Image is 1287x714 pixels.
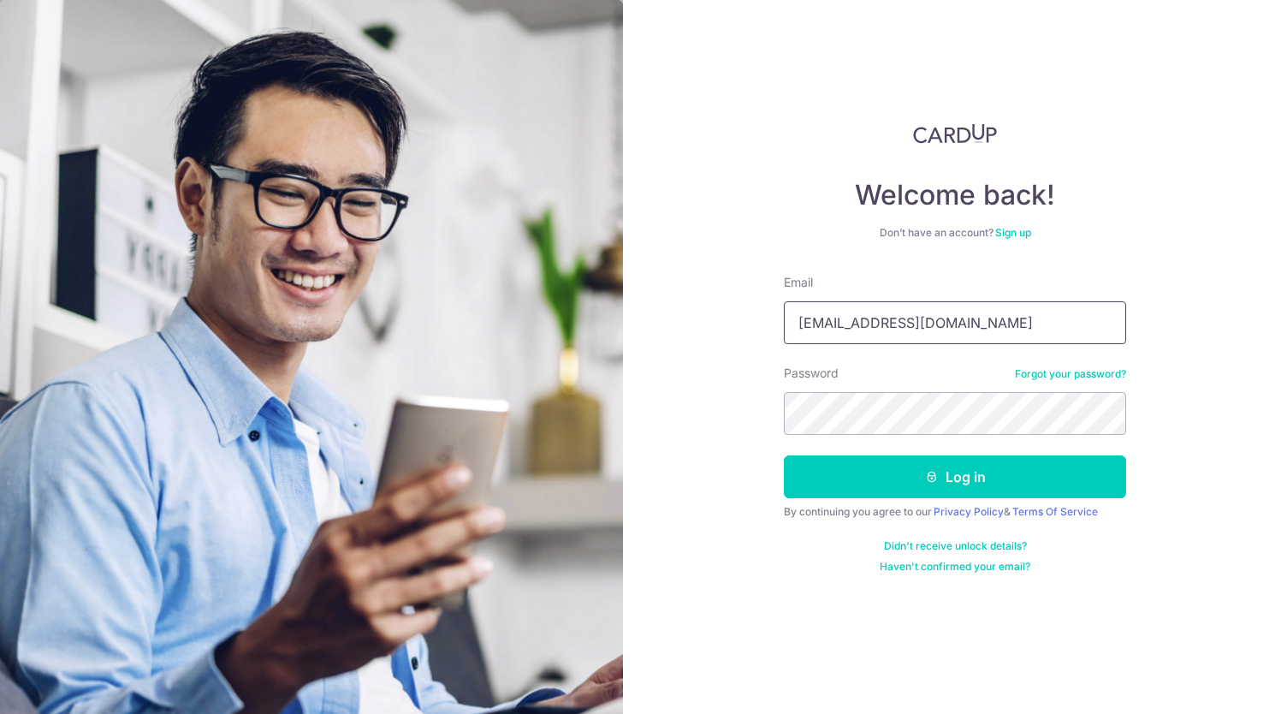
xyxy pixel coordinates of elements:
[784,365,839,382] label: Password
[1012,505,1098,518] a: Terms Of Service
[784,274,813,291] label: Email
[1015,367,1126,381] a: Forgot your password?
[913,123,997,144] img: CardUp Logo
[995,226,1031,239] a: Sign up
[784,301,1126,344] input: Enter your Email
[784,505,1126,519] div: By continuing you agree to our &
[784,226,1126,240] div: Don’t have an account?
[934,505,1004,518] a: Privacy Policy
[884,539,1027,553] a: Didn't receive unlock details?
[784,455,1126,498] button: Log in
[784,178,1126,212] h4: Welcome back!
[880,560,1030,574] a: Haven't confirmed your email?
